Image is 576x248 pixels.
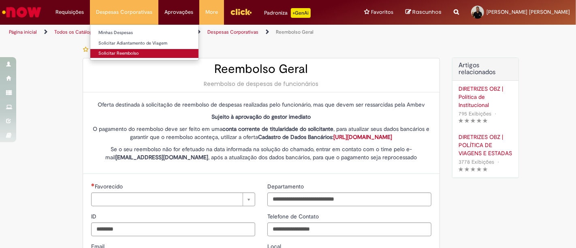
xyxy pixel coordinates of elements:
span: Favoritos [371,8,393,16]
a: Minhas Despesas [90,28,198,37]
a: DIRETRIZES OBZ | Política de Institucional [459,85,512,109]
strong: [EMAIL_ADDRESS][DOMAIN_NAME] [115,154,208,161]
a: Todos os Catálogos [54,29,97,35]
a: Solicitar Adiantamento de Viagem [90,39,198,48]
span: Despesas Corporativas [96,8,152,16]
ul: Despesas Corporativas [90,24,199,60]
span: • [493,108,498,119]
span: Rascunhos [412,8,442,16]
div: Reembolso de despesas de funcionários [91,80,431,88]
input: ID [91,222,255,236]
span: Aprovações [164,8,193,16]
span: • [496,156,501,167]
span: Departamento [267,183,305,190]
a: Página inicial [9,29,37,35]
input: Telefone de Contato [267,222,431,236]
p: Oferta destinada à solicitação de reembolso de despesas realizadas pelo funcionário, mas que deve... [91,100,431,109]
img: click_logo_yellow_360x200.png [230,6,252,18]
a: [URL][DOMAIN_NAME] [333,133,392,141]
a: Despesas Corporativas [207,29,258,35]
a: Limpar campo Favorecido [91,192,255,206]
span: Necessários [91,183,95,186]
span: Requisições [55,8,84,16]
a: DIRETRIZES OBZ | POLÍTICA DE VIAGENS E ESTADAS [459,133,512,157]
span: [PERSON_NAME] [PERSON_NAME] [486,9,570,15]
span: More [205,8,218,16]
span: 795 Exibições [459,110,491,117]
img: ServiceNow [1,4,43,20]
ul: Trilhas de página [6,25,378,40]
p: O pagamento do reembolso deve ser feito em uma , para atualizar seus dados bancários e garantir q... [91,125,431,141]
span: Necessários - Favorecido [95,183,124,190]
a: Rascunhos [405,9,442,16]
span: 3778 Exibições [459,158,494,165]
a: Reembolso Geral [276,29,314,35]
div: Padroniza [264,8,311,18]
input: Departamento [267,192,431,206]
p: Se o seu reembolso não for efetuado na data informada na solução do chamado, entrar em contato co... [91,145,431,161]
p: +GenAi [291,8,311,18]
h2: Reembolso Geral [91,62,431,76]
strong: Cadastro de Dados Bancários: [258,133,392,141]
button: Adicionar a Favoritos [83,41,154,58]
strong: Sujeito à aprovação do gestor imediato [211,113,311,120]
span: ID [91,213,98,220]
h3: Artigos relacionados [459,62,512,76]
span: Telefone de Contato [267,213,320,220]
a: Solicitar Reembolso [90,49,198,58]
strong: conta corrente de titularidade do solicitante [222,125,333,133]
